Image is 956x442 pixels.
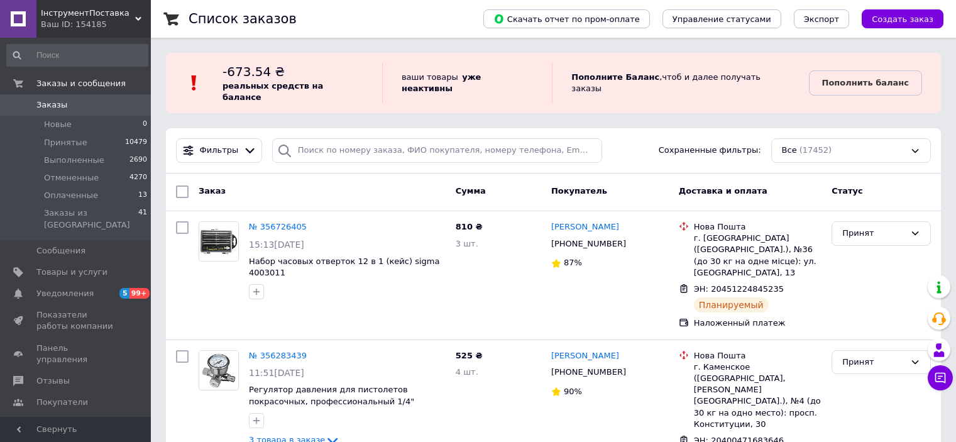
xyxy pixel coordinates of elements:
div: Планируемый [694,297,769,312]
span: Заказы из [GEOGRAPHIC_DATA] [44,207,138,230]
span: Новые [44,119,72,130]
span: Все [782,145,797,157]
a: [PERSON_NAME] [551,350,619,362]
span: Доставка и оплата [679,186,767,196]
span: 0 [143,119,147,130]
span: Покупатели [36,397,88,408]
button: Управление статусами [662,9,781,28]
input: Поиск [6,44,148,67]
img: Фото товару [199,222,238,261]
a: Фото товару [199,350,239,390]
span: Управление статусами [673,14,771,24]
span: Статус [832,186,863,196]
span: 4 шт. [456,367,478,377]
a: Пополнить баланс [809,70,922,96]
span: Экспорт [804,14,839,24]
span: Сохраненные фильтры: [659,145,761,157]
span: 15:13[DATE] [249,240,304,250]
div: г. [GEOGRAPHIC_DATA] ([GEOGRAPHIC_DATA].), №36 (до 30 кг на одне місце): ул. [GEOGRAPHIC_DATA], 13 [694,233,821,279]
span: Заказы [36,99,67,111]
div: , чтоб и далее получать заказы [552,63,808,103]
div: Ваш ID: 154185 [41,19,151,30]
span: Уведомления [36,288,94,299]
span: 11:51[DATE] [249,368,304,378]
span: Оплаченные [44,190,98,201]
span: ЭН: 20451224845235 [694,284,784,294]
a: Фото товару [199,221,239,262]
span: 5 [119,288,129,299]
div: Наложенный платеж [694,318,821,329]
span: Отзывы [36,375,70,387]
b: Пополнить баланс [822,78,909,87]
span: Выполненные [44,155,104,166]
div: Нова Пошта [694,221,821,233]
span: Показатели работы компании [36,309,116,332]
span: 99+ [129,288,150,299]
div: Нова Пошта [694,350,821,362]
span: (17452) [799,145,832,155]
span: Создать заказ [872,14,933,24]
a: № 356726405 [249,222,307,231]
span: Скачать отчет по пром-оплате [493,13,640,25]
span: 41 [138,207,147,230]
span: 4270 [129,172,147,184]
img: :exclamation: [185,74,204,92]
span: Отмененные [44,172,99,184]
a: Набор часовых отверток 12 в 1 (кейс) sigma 4003011 [249,257,439,278]
span: 525 ₴ [456,351,483,360]
span: ІнструментПоставка [41,8,135,19]
span: 87% [564,258,582,267]
div: Принят [842,227,905,240]
img: Фото товару [199,351,238,390]
button: Скачать отчет по пром-оплате [483,9,650,28]
span: -673.54 ₴ [223,64,285,79]
span: Фильтры [200,145,239,157]
span: 10479 [125,137,147,148]
span: Покупатель [551,186,607,196]
button: Чат с покупателем [928,365,953,390]
span: Заказ [199,186,226,196]
button: Создать заказ [862,9,943,28]
span: 2690 [129,155,147,166]
h1: Список заказов [189,11,297,26]
span: Товары и услуги [36,267,107,278]
button: Экспорт [794,9,849,28]
span: 810 ₴ [456,222,483,231]
a: Регулятор давления для пистолетов покрасочных, профессиональный 1/4" Intertool PT-1423 [249,385,414,417]
div: ваши товары [382,63,552,103]
input: Поиск по номеру заказа, ФИО покупателя, номеру телефона, Email, номеру накладной [272,138,602,163]
a: [PERSON_NAME] [551,221,619,233]
span: Сумма [456,186,486,196]
span: Сообщения [36,245,85,257]
a: № 356283439 [249,351,307,360]
span: [PHONE_NUMBER] [551,239,626,248]
b: Пополните Баланс [571,72,659,82]
span: Заказы и сообщения [36,78,126,89]
div: г. Каменское ([GEOGRAPHIC_DATA], [PERSON_NAME][GEOGRAPHIC_DATA].), №4 (до 30 кг на одно место): п... [694,362,821,430]
span: Панель управления [36,343,116,365]
span: 13 [138,190,147,201]
span: 90% [564,387,582,396]
a: Создать заказ [849,14,943,23]
div: Принят [842,356,905,369]
span: Принятые [44,137,87,148]
span: 3 шт. [456,239,478,248]
b: реальных средств на балансе [223,81,323,102]
span: [PHONE_NUMBER] [551,367,626,377]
